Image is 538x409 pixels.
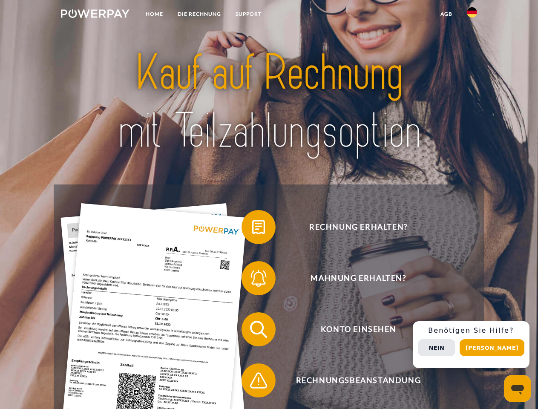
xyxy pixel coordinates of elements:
button: [PERSON_NAME] [460,339,524,356]
img: qb_search.svg [248,319,269,340]
img: qb_bill.svg [248,216,269,238]
button: Nein [418,339,455,356]
img: qb_warning.svg [248,370,269,391]
button: Mahnung erhalten? [242,261,463,295]
button: Rechnungsbeanstandung [242,363,463,397]
span: Rechnungsbeanstandung [254,363,463,397]
button: Rechnung erhalten? [242,210,463,244]
a: agb [433,6,460,22]
a: SUPPORT [228,6,269,22]
img: logo-powerpay-white.svg [61,9,129,18]
span: Rechnung erhalten? [254,210,463,244]
a: DIE RECHNUNG [170,6,228,22]
img: title-powerpay_de.svg [81,41,457,163]
span: Konto einsehen [254,312,463,346]
img: de [467,7,477,17]
span: Mahnung erhalten? [254,261,463,295]
iframe: Schaltfläche zum Öffnen des Messaging-Fensters [504,375,531,402]
div: Schnellhilfe [413,321,529,368]
img: qb_bell.svg [248,268,269,289]
a: Home [138,6,170,22]
button: Konto einsehen [242,312,463,346]
h3: Benötigen Sie Hilfe? [418,326,524,335]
